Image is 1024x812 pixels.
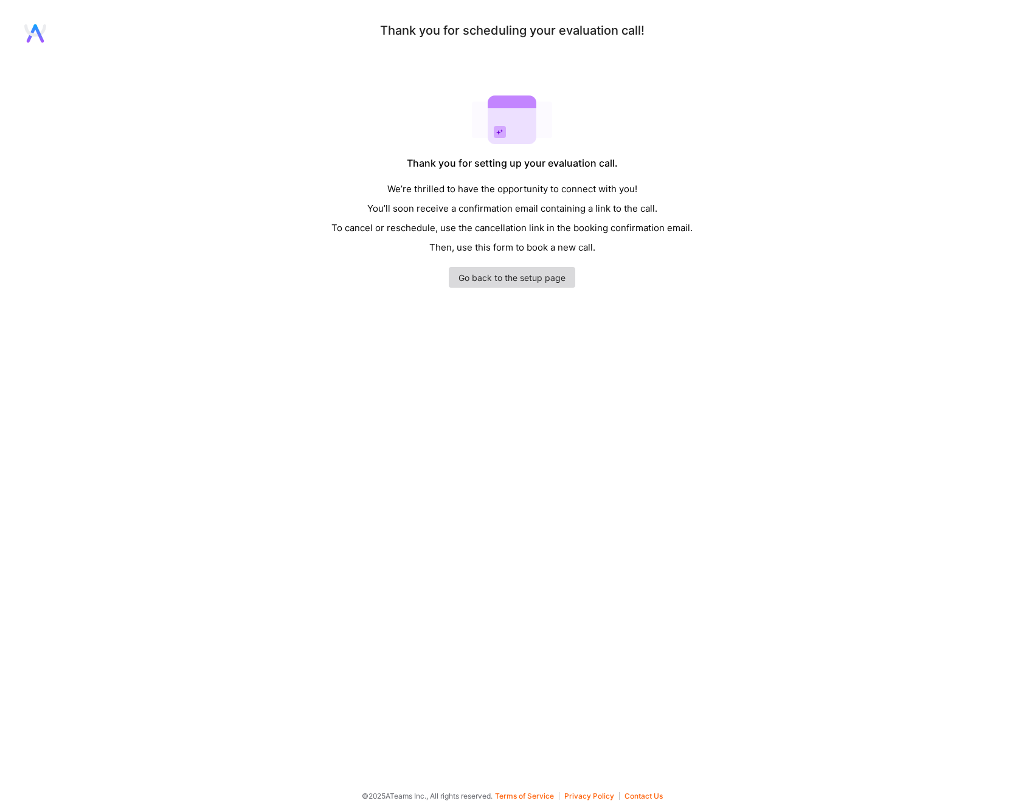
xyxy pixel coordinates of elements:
[380,24,645,37] div: Thank you for scheduling your evaluation call!
[407,157,618,170] div: Thank you for setting up your evaluation call.
[495,792,559,800] button: Terms of Service
[331,179,693,257] div: We’re thrilled to have the opportunity to connect with you! You’ll soon receive a confirmation em...
[362,789,493,802] span: © 2025 ATeams Inc., All rights reserved.
[564,792,620,800] button: Privacy Policy
[449,267,575,288] a: Go back to the setup page
[624,792,663,800] button: Contact Us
